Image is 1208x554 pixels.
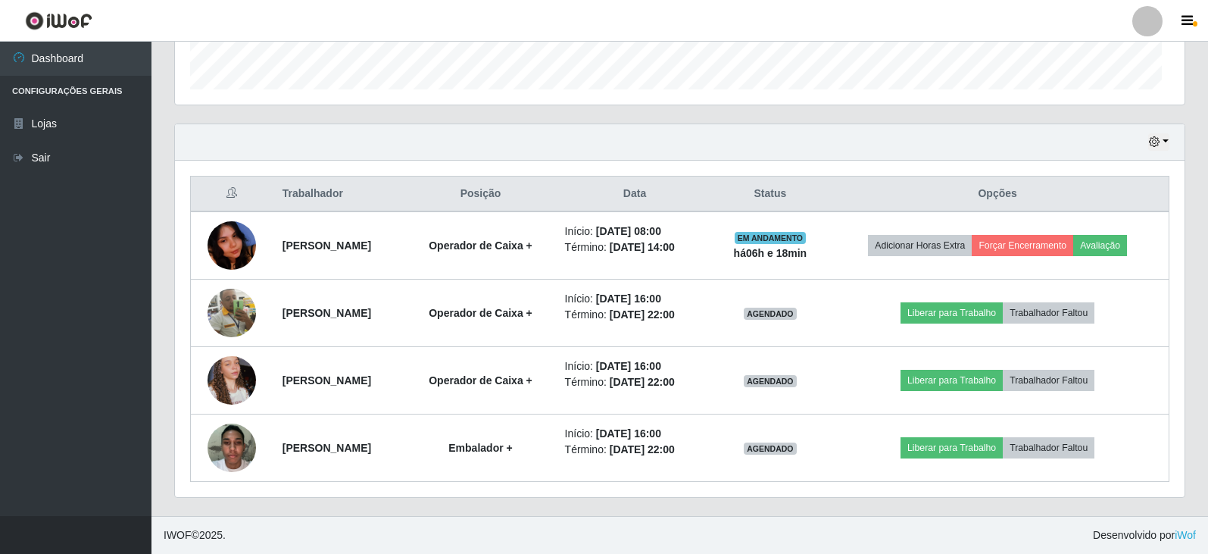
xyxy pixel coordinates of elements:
time: [DATE] 16:00 [596,293,661,305]
span: © 2025 . [164,527,226,543]
button: Liberar para Trabalho [901,302,1003,324]
button: Avaliação [1073,235,1127,256]
button: Forçar Encerramento [972,235,1073,256]
strong: Operador de Caixa + [429,374,532,387]
time: [DATE] 08:00 [596,225,661,237]
li: Término: [565,374,705,390]
span: EM ANDAMENTO [735,232,807,244]
button: Trabalhador Faltou [1003,302,1094,324]
strong: Operador de Caixa + [429,239,532,252]
strong: há 06 h e 18 min [734,247,807,259]
strong: [PERSON_NAME] [282,374,371,387]
time: [DATE] 16:00 [596,360,661,372]
time: [DATE] 22:00 [610,443,675,455]
li: Início: [565,358,705,374]
img: 1607202884102.jpeg [208,289,256,337]
li: Término: [565,442,705,458]
th: Status [713,177,826,212]
img: 1752181822645.jpeg [208,415,256,480]
time: [DATE] 16:00 [596,427,661,440]
time: [DATE] 14:00 [610,241,675,253]
strong: [PERSON_NAME] [282,442,371,454]
th: Trabalhador [273,177,406,212]
th: Data [556,177,714,212]
button: Trabalhador Faltou [1003,437,1094,459]
li: Início: [565,291,705,307]
strong: Operador de Caixa + [429,307,532,319]
strong: Embalador + [448,442,512,454]
span: AGENDADO [744,443,797,455]
time: [DATE] 22:00 [610,308,675,321]
img: 1756156445652.jpeg [208,337,256,424]
li: Início: [565,426,705,442]
img: 1755826111467.jpeg [208,193,256,299]
strong: [PERSON_NAME] [282,239,371,252]
span: IWOF [164,529,192,541]
button: Trabalhador Faltou [1003,370,1094,391]
li: Término: [565,239,705,255]
time: [DATE] 22:00 [610,376,675,388]
img: CoreUI Logo [25,11,92,30]
strong: [PERSON_NAME] [282,307,371,319]
span: AGENDADO [744,308,797,320]
button: Liberar para Trabalho [901,370,1003,391]
th: Opções [826,177,1169,212]
li: Término: [565,307,705,323]
button: Liberar para Trabalho [901,437,1003,459]
span: AGENDADO [744,375,797,387]
span: Desenvolvido por [1093,527,1196,543]
button: Adicionar Horas Extra [868,235,972,256]
th: Posição [405,177,555,212]
a: iWof [1175,529,1196,541]
li: Início: [565,224,705,239]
